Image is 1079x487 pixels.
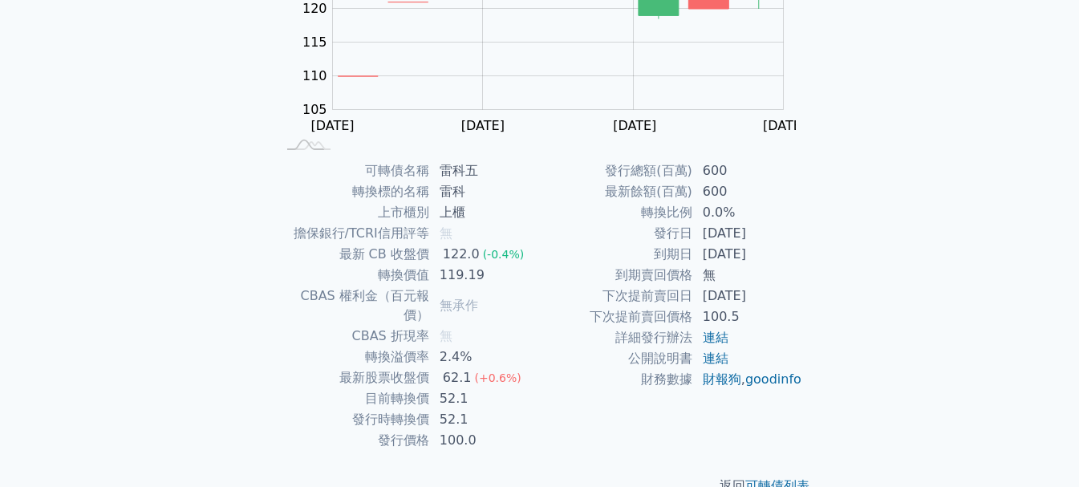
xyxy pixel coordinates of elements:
td: 600 [693,181,803,202]
span: (-0.4%) [483,248,525,261]
td: 52.1 [430,409,540,430]
td: 發行價格 [277,430,430,451]
td: CBAS 權利金（百元報價） [277,286,430,326]
span: 無承作 [440,298,478,313]
td: 轉換價值 [277,265,430,286]
td: 上市櫃別 [277,202,430,223]
td: [DATE] [693,223,803,244]
td: 轉換比例 [540,202,693,223]
div: 122.0 [440,245,483,264]
td: 下次提前賣回日 [540,286,693,306]
tspan: [DATE] [461,118,505,133]
td: 119.19 [430,265,540,286]
span: (+0.6%) [474,371,521,384]
td: 詳細發行辦法 [540,327,693,348]
td: 100.0 [430,430,540,451]
td: [DATE] [693,244,803,265]
td: 到期日 [540,244,693,265]
td: 公開說明書 [540,348,693,369]
td: 無 [693,265,803,286]
tspan: 115 [302,34,327,50]
span: 無 [440,225,452,241]
tspan: [DATE] [763,118,806,133]
span: 無 [440,328,452,343]
td: 最新餘額(百萬) [540,181,693,202]
tspan: 120 [302,1,327,16]
a: 財報狗 [703,371,741,387]
td: 目前轉換價 [277,388,430,409]
td: 52.1 [430,388,540,409]
td: 發行時轉換價 [277,409,430,430]
td: 雷科 [430,181,540,202]
tspan: [DATE] [613,118,656,133]
td: CBAS 折現率 [277,326,430,347]
td: 100.5 [693,306,803,327]
td: 最新股票收盤價 [277,367,430,388]
td: 轉換溢價率 [277,347,430,367]
td: 擔保銀行/TCRI信用評等 [277,223,430,244]
td: 下次提前賣回價格 [540,306,693,327]
tspan: 110 [302,68,327,83]
td: 2.4% [430,347,540,367]
div: 62.1 [440,368,475,388]
td: , [693,369,803,390]
td: 600 [693,160,803,181]
td: 財務數據 [540,369,693,390]
td: 可轉債名稱 [277,160,430,181]
a: goodinfo [745,371,801,387]
td: 到期賣回價格 [540,265,693,286]
td: 上櫃 [430,202,540,223]
td: 最新 CB 收盤價 [277,244,430,265]
td: 雷科五 [430,160,540,181]
td: 發行總額(百萬) [540,160,693,181]
td: [DATE] [693,286,803,306]
tspan: 105 [302,102,327,117]
td: 0.0% [693,202,803,223]
tspan: [DATE] [311,118,355,133]
td: 發行日 [540,223,693,244]
a: 連結 [703,330,728,345]
td: 轉換標的名稱 [277,181,430,202]
a: 連結 [703,351,728,366]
